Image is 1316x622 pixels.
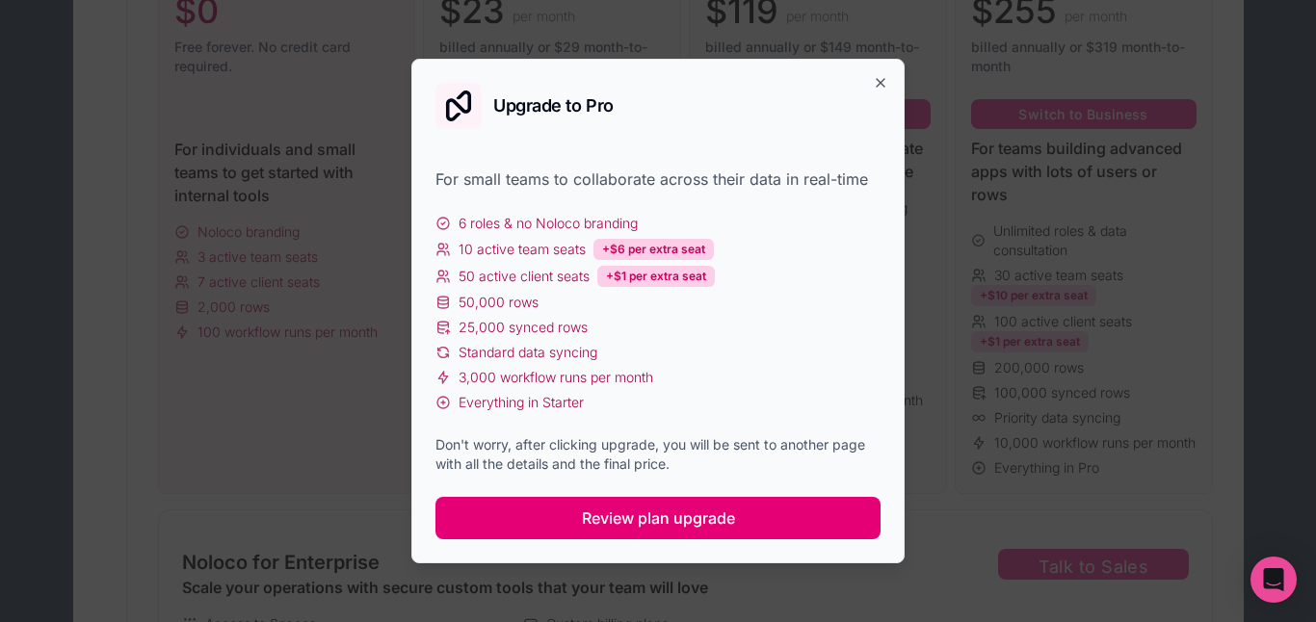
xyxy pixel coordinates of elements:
span: Everything in Starter [459,393,584,412]
div: +$1 per extra seat [597,266,715,287]
button: Close [873,75,888,91]
span: 50,000 rows [459,293,539,312]
span: Standard data syncing [459,343,597,362]
div: +$6 per extra seat [593,239,714,260]
span: 6 roles & no Noloco branding [459,214,638,233]
span: 10 active team seats [459,240,586,259]
span: 3,000 workflow runs per month [459,368,653,387]
span: Review plan upgrade [582,506,735,530]
span: 25,000 synced rows [459,318,588,337]
span: 50 active client seats [459,267,590,286]
button: Review plan upgrade [435,497,881,539]
div: For small teams to collaborate across their data in real-time [435,168,881,191]
h2: Upgrade to Pro [493,97,614,115]
div: Don't worry, after clicking upgrade, you will be sent to another page with all the details and th... [435,435,881,474]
